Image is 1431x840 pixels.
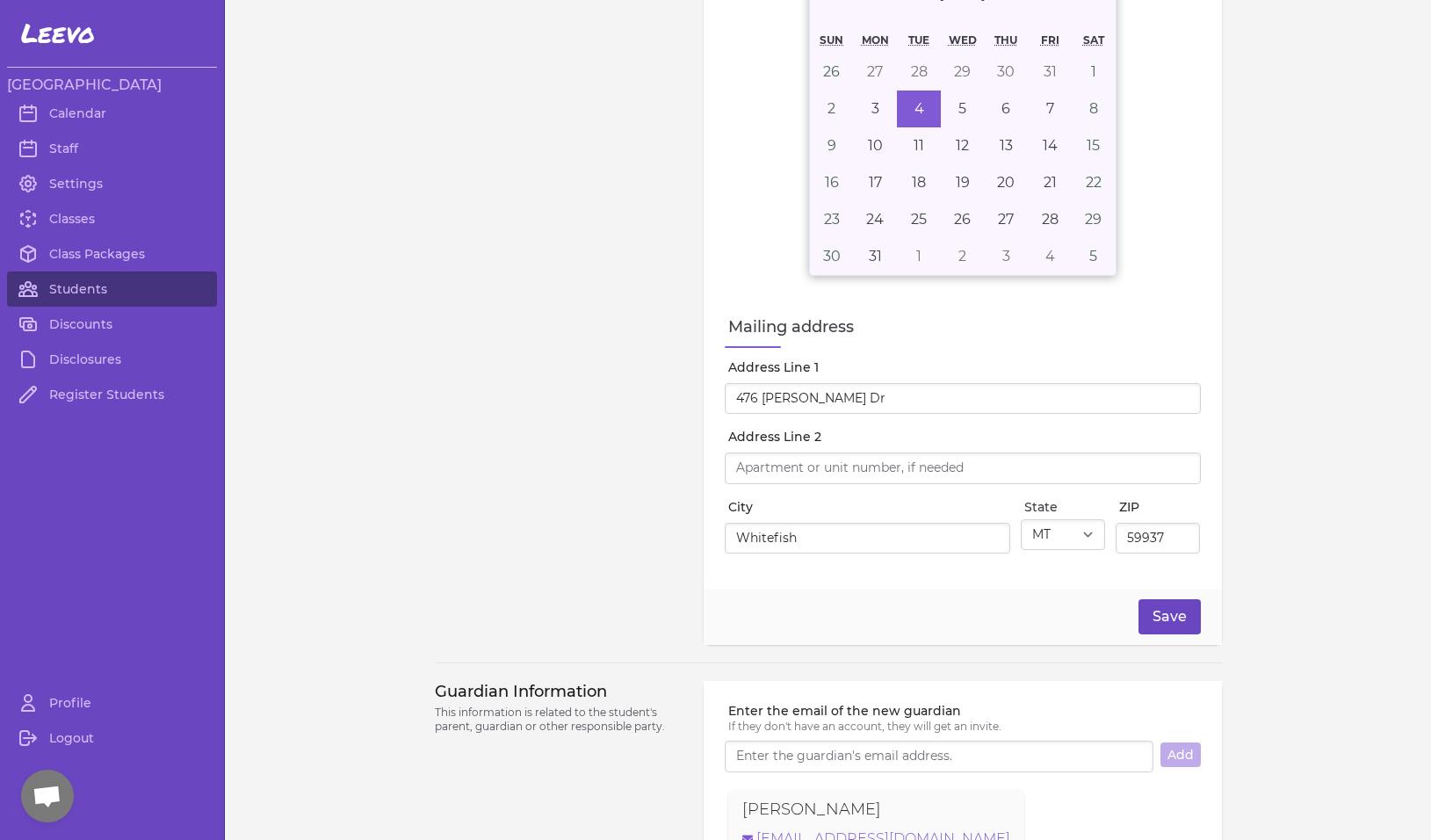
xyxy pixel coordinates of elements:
a: Staff [7,131,217,166]
abbr: July 26, 2020 [823,63,840,80]
h3: Guardian Information [435,681,683,702]
abbr: July 28, 2020 [911,63,928,80]
input: Start typing your address... [725,383,1200,415]
label: Enter the email of the new guardian [728,702,1200,720]
abbr: August 15, 2020 [1087,137,1100,154]
abbr: Tuesday [908,33,929,47]
button: August 14, 2020 [1028,127,1072,164]
a: Register Students [7,377,217,412]
button: August 13, 2020 [985,127,1029,164]
button: September 1, 2020 [897,238,941,275]
abbr: Saturday [1083,33,1104,47]
button: July 28, 2020 [897,54,941,91]
button: July 27, 2020 [854,54,898,91]
abbr: August 25, 2020 [911,211,927,228]
a: Calendar [7,96,217,131]
abbr: August 26, 2020 [954,211,971,228]
button: August 7, 2020 [1028,91,1072,127]
input: Enter the guardian's email address. [725,741,1153,772]
button: August 16, 2020 [810,164,854,201]
span: Leevo [21,18,95,49]
abbr: September 4, 2020 [1045,248,1055,264]
abbr: September 1, 2020 [916,248,921,264]
button: August 31, 2020 [854,238,898,275]
abbr: August 1, 2020 [1091,63,1096,80]
button: Add [1160,742,1201,767]
abbr: August 14, 2020 [1043,137,1058,154]
button: August 21, 2020 [1028,164,1072,201]
button: September 4, 2020 [1028,238,1072,275]
label: State [1024,498,1105,516]
button: August 1, 2020 [1072,54,1116,91]
abbr: August 17, 2020 [869,174,882,191]
abbr: August 20, 2020 [997,174,1015,191]
button: August 3, 2020 [854,91,898,127]
abbr: August 10, 2020 [868,137,883,154]
abbr: August 4, 2020 [914,100,924,117]
abbr: August 31, 2020 [869,248,882,264]
abbr: August 28, 2020 [1042,211,1059,228]
abbr: August 3, 2020 [871,100,879,117]
button: August 10, 2020 [854,127,898,164]
button: August 29, 2020 [1072,201,1116,238]
button: August 12, 2020 [941,127,985,164]
abbr: August 5, 2020 [958,100,966,117]
a: Logout [7,721,217,756]
abbr: August 23, 2020 [824,211,840,228]
a: Profile [7,685,217,721]
abbr: August 7, 2020 [1046,100,1054,117]
a: Discounts [7,307,217,342]
abbr: August 24, 2020 [866,211,884,228]
p: [PERSON_NAME] [742,797,881,822]
button: August 15, 2020 [1072,127,1116,164]
button: August 2, 2020 [810,91,854,127]
abbr: August 21, 2020 [1044,174,1057,191]
abbr: Wednesday [949,33,977,47]
abbr: August 19, 2020 [956,174,970,191]
button: September 5, 2020 [1072,238,1116,275]
button: July 26, 2020 [810,54,854,91]
label: City [728,498,1010,516]
abbr: August 6, 2020 [1001,100,1010,117]
abbr: August 22, 2020 [1086,174,1102,191]
button: September 3, 2020 [985,238,1029,275]
abbr: August 13, 2020 [1000,137,1013,154]
button: September 2, 2020 [941,238,985,275]
button: July 31, 2020 [1028,54,1072,91]
button: August 27, 2020 [985,201,1029,238]
abbr: July 27, 2020 [867,63,883,80]
button: August 28, 2020 [1028,201,1072,238]
button: August 11, 2020 [897,127,941,164]
p: If they don't have an account, they will get an invite. [728,720,1200,734]
label: ZIP [1119,498,1200,516]
abbr: July 29, 2020 [954,63,971,80]
button: August 20, 2020 [985,164,1029,201]
abbr: August 11, 2020 [914,137,924,154]
label: Address Line 1 [728,358,1200,376]
abbr: Sunday [820,33,843,47]
abbr: August 27, 2020 [998,211,1014,228]
button: August 22, 2020 [1072,164,1116,201]
input: Apartment or unit number, if needed [725,453,1200,484]
p: This information is related to the student's parent, guardian or other responsible party. [435,706,683,734]
button: August 26, 2020 [941,201,985,238]
label: Address Line 2 [728,428,1200,445]
button: August 5, 2020 [941,91,985,127]
abbr: September 2, 2020 [958,248,966,264]
button: August 24, 2020 [854,201,898,238]
abbr: August 8, 2020 [1089,100,1098,117]
button: August 30, 2020 [810,238,854,275]
button: August 23, 2020 [810,201,854,238]
abbr: August 12, 2020 [956,137,969,154]
abbr: August 9, 2020 [828,137,836,154]
button: August 4, 2020 [897,91,941,127]
abbr: August 2, 2020 [828,100,835,117]
abbr: Monday [862,33,889,47]
h3: [GEOGRAPHIC_DATA] [7,75,217,96]
button: August 18, 2020 [897,164,941,201]
abbr: August 16, 2020 [825,174,839,191]
a: Settings [7,166,217,201]
abbr: September 3, 2020 [1002,248,1010,264]
a: Classes [7,201,217,236]
abbr: August 18, 2020 [912,174,926,191]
